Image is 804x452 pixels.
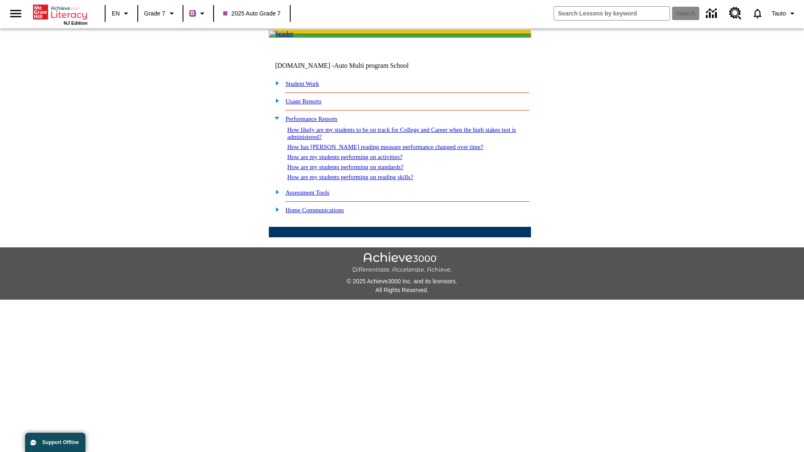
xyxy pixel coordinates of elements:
[186,6,211,21] button: Boost Class color is purple. Change class color
[287,164,404,170] a: How are my students performing on standards?
[286,207,344,213] a: Home Communications
[286,116,338,122] a: Performance Reports
[271,79,280,87] img: plus.gif
[269,30,294,38] img: header
[271,188,280,195] img: plus.gif
[33,3,88,26] div: Home
[286,189,330,196] a: Assessment Tools
[275,62,429,69] td: [DOMAIN_NAME] -
[287,174,413,180] a: How are my students performing on reading skills?
[191,8,195,18] span: B
[223,9,281,18] span: 2025 Auto Grade 7
[64,21,88,26] span: NJ Edition
[141,6,180,21] button: Grade: Grade 7, Select a grade
[287,144,483,150] a: How has [PERSON_NAME] reading measure performance changed over time?
[271,97,280,104] img: plus.gif
[772,9,786,18] span: Tauto
[286,98,322,105] a: Usage Reports
[768,6,801,21] button: Profile/Settings
[287,126,516,140] a: How likely are my students to be on track for College and Career when the high stakes test is adm...
[271,114,280,122] img: minus.gif
[352,252,452,274] img: Achieve3000 Differentiate Accelerate Achieve
[108,6,135,21] button: Language: EN, Select a language
[724,2,747,25] a: Resource Center, Will open in new tab
[701,2,724,25] a: Data Center
[271,205,280,213] img: plus.gif
[554,7,670,20] input: search field
[286,80,319,87] a: Student Work
[25,433,85,452] button: Support Offline
[334,62,409,69] nobr: Auto Multi program School
[42,439,79,445] span: Support Offline
[112,9,120,18] span: EN
[3,1,28,26] button: Open side menu
[747,3,768,24] a: Notifications
[287,154,402,160] a: How are my students performing on activities?
[144,9,165,18] span: Grade 7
